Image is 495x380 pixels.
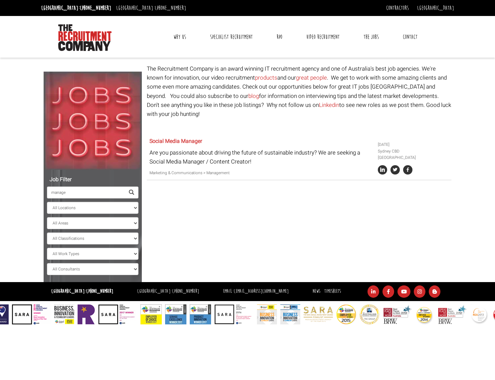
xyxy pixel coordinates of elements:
[51,288,113,294] strong: [GEOGRAPHIC_DATA]:
[135,287,201,296] li: [GEOGRAPHIC_DATA]:
[417,4,454,12] a: [GEOGRAPHIC_DATA]
[272,29,287,45] a: RPO
[234,288,289,294] a: [EMAIL_ADDRESS][DOMAIN_NAME]
[172,288,199,294] a: [PHONE_NUMBER]
[296,74,327,82] a: great people
[205,29,258,45] a: Specialist Recruitment
[378,148,449,161] li: Sydney CBD [GEOGRAPHIC_DATA]
[149,148,373,166] p: Are you passionate about driving the future of sustainable industry? We are seeking a Social Medi...
[58,24,112,51] img: The Recruitment Company
[115,3,188,13] li: [GEOGRAPHIC_DATA]:
[324,288,341,294] a: Timesheets
[40,3,113,13] li: [GEOGRAPHIC_DATA]:
[248,92,259,100] a: blog
[398,29,422,45] a: Contact
[313,288,320,294] a: News
[221,287,290,296] li: Email:
[80,4,111,12] a: [PHONE_NUMBER]
[301,29,345,45] a: Video Recruitment
[149,170,373,176] p: Marketing & Communications > Management
[149,137,202,145] a: Social Media Manager
[47,187,125,198] input: Search
[168,29,191,45] a: Why Us
[147,64,451,119] p: The Recruitment Company is an award winning IT recruitment agency and one of Australia's best job...
[86,288,113,294] a: [PHONE_NUMBER]
[255,74,277,82] a: products
[378,142,449,148] li: [DATE]
[44,72,142,170] img: Jobs, Jobs, Jobs
[386,4,409,12] a: Contractors
[319,101,339,109] a: Linkedin
[359,29,384,45] a: The Jobs
[47,177,138,183] h5: Job Filter
[155,4,186,12] a: [PHONE_NUMBER]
